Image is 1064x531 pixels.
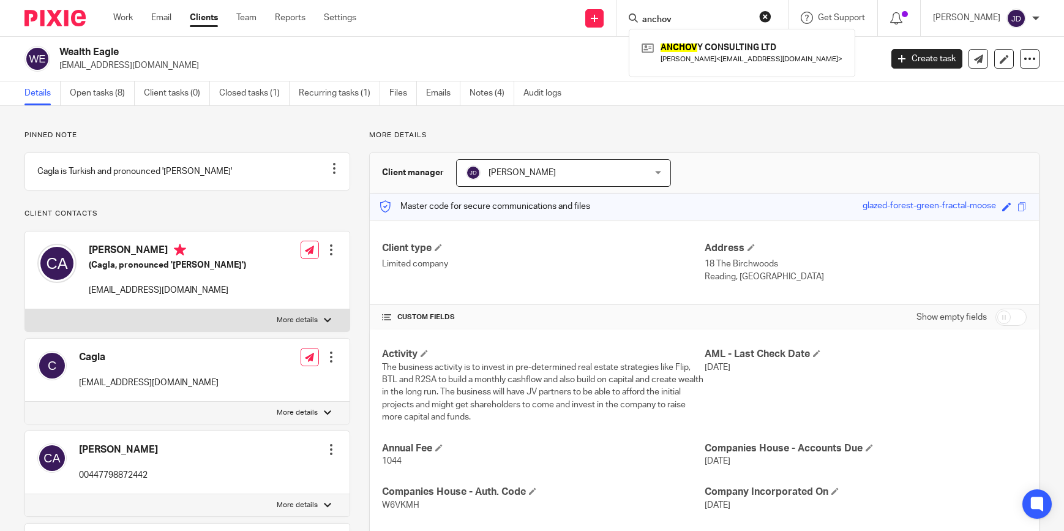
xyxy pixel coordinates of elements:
[382,442,704,455] h4: Annual Fee
[89,259,246,271] h5: (Cagla, pronounced '[PERSON_NAME]')
[277,408,318,418] p: More details
[379,200,590,213] p: Master code for secure communications and files
[277,500,318,510] p: More details
[277,315,318,325] p: More details
[79,443,158,456] h4: [PERSON_NAME]
[705,486,1027,499] h4: Company Incorporated On
[174,244,186,256] i: Primary
[382,363,703,421] span: The business activity is to invest in pre-determined real estate strategies like Flip, BTL and R2...
[466,165,481,180] img: svg%3E
[219,81,290,105] a: Closed tasks (1)
[705,348,1027,361] h4: AML - Last Check Date
[382,167,444,179] h3: Client manager
[470,81,514,105] a: Notes (4)
[79,351,219,364] h4: Cagla
[144,81,210,105] a: Client tasks (0)
[89,244,246,259] h4: [PERSON_NAME]
[37,351,67,380] img: svg%3E
[190,12,218,24] a: Clients
[426,81,460,105] a: Emails
[382,258,704,270] p: Limited company
[24,10,86,26] img: Pixie
[382,348,704,361] h4: Activity
[705,258,1027,270] p: 18 The Birchwoods
[89,284,246,296] p: [EMAIL_ADDRESS][DOMAIN_NAME]
[705,242,1027,255] h4: Address
[705,271,1027,283] p: Reading, [GEOGRAPHIC_DATA]
[382,457,402,465] span: 1044
[79,469,158,481] p: 00447798872442
[59,46,710,59] h2: Wealth Eagle
[382,501,419,510] span: W6VKMH
[37,244,77,283] img: svg%3E
[933,12,1000,24] p: [PERSON_NAME]
[641,15,751,26] input: Search
[382,242,704,255] h4: Client type
[389,81,417,105] a: Files
[324,12,356,24] a: Settings
[275,12,305,24] a: Reports
[236,12,257,24] a: Team
[24,209,350,219] p: Client contacts
[489,168,556,177] span: [PERSON_NAME]
[759,10,771,23] button: Clear
[369,130,1040,140] p: More details
[24,130,350,140] p: Pinned note
[151,12,171,24] a: Email
[70,81,135,105] a: Open tasks (8)
[705,363,730,372] span: [DATE]
[818,13,865,22] span: Get Support
[705,501,730,510] span: [DATE]
[916,311,987,323] label: Show empty fields
[863,200,996,214] div: glazed-forest-green-fractal-moose
[382,312,704,322] h4: CUSTOM FIELDS
[113,12,133,24] a: Work
[59,59,873,72] p: [EMAIL_ADDRESS][DOMAIN_NAME]
[37,443,67,473] img: svg%3E
[705,442,1027,455] h4: Companies House - Accounts Due
[705,457,730,465] span: [DATE]
[1006,9,1026,28] img: svg%3E
[891,49,962,69] a: Create task
[523,81,571,105] a: Audit logs
[24,81,61,105] a: Details
[79,377,219,389] p: [EMAIL_ADDRESS][DOMAIN_NAME]
[299,81,380,105] a: Recurring tasks (1)
[382,486,704,499] h4: Companies House - Auth. Code
[24,46,50,72] img: svg%3E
